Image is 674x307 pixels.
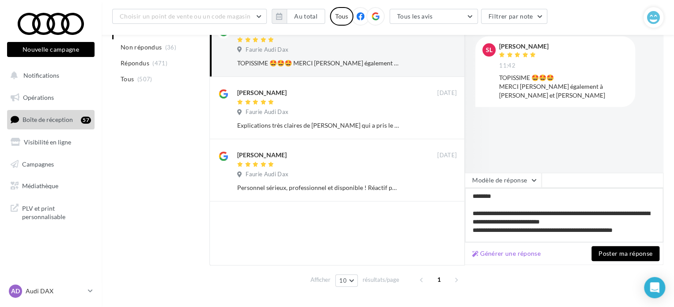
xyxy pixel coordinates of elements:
[644,277,665,298] div: Open Intercom Messenger
[121,59,149,68] span: Répondus
[24,138,71,146] span: Visibilité en ligne
[121,75,134,83] span: Tous
[499,43,549,49] div: [PERSON_NAME]
[330,7,353,26] div: Tous
[335,274,358,287] button: 10
[469,248,544,259] button: Générer une réponse
[112,9,267,24] button: Choisir un point de vente ou un code magasin
[121,43,162,52] span: Non répondus
[5,199,96,225] a: PLV et print personnalisable
[165,44,176,51] span: (36)
[22,202,91,221] span: PLV et print personnalisable
[363,276,399,284] span: résultats/page
[272,9,325,24] button: Au total
[499,73,628,100] div: TOPISSIME 🤩🤩🤩 MERCI [PERSON_NAME] également à [PERSON_NAME] et [PERSON_NAME]
[437,152,457,159] span: [DATE]
[481,9,548,24] button: Filtrer par note
[11,287,20,296] span: AD
[23,72,59,79] span: Notifications
[465,173,541,188] button: Modèle de réponse
[246,171,288,178] span: Faurie Audi Dax
[499,62,515,70] span: 11:42
[23,94,54,101] span: Opérations
[237,151,287,159] div: [PERSON_NAME]
[246,46,288,54] span: Faurie Audi Dax
[7,42,95,57] button: Nouvelle campagne
[26,287,84,296] p: Audi DAX
[486,45,492,54] span: SL
[246,108,288,116] span: Faurie Audi Dax
[591,246,659,261] button: Poster ma réponse
[390,9,478,24] button: Tous les avis
[339,277,347,284] span: 10
[5,133,96,152] a: Visibilité en ligne
[22,182,58,190] span: Médiathèque
[237,59,399,68] div: TOPISSIME 🤩🤩🤩 MERCI [PERSON_NAME] également à [PERSON_NAME] et [PERSON_NAME]
[437,89,457,97] span: [DATE]
[7,283,95,299] a: AD Audi DAX
[137,76,152,83] span: (507)
[237,121,399,130] div: Explications très claires de [PERSON_NAME] qui a pris le temps nécessaire pour faire comprendre t...
[237,88,287,97] div: [PERSON_NAME]
[120,12,250,20] span: Choisir un point de vente ou un code magasin
[287,9,325,24] button: Au total
[310,276,330,284] span: Afficher
[237,183,399,192] div: Personnel sérieux, professionnel et disponible ! Réactif par rapport à ma panne et demande de pri...
[152,60,167,67] span: (471)
[432,273,446,287] span: 1
[5,177,96,195] a: Médiathèque
[5,110,96,129] a: Boîte de réception57
[22,160,54,167] span: Campagnes
[5,155,96,174] a: Campagnes
[81,117,91,124] div: 57
[5,88,96,107] a: Opérations
[23,116,73,123] span: Boîte de réception
[397,12,433,20] span: Tous les avis
[5,66,93,85] button: Notifications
